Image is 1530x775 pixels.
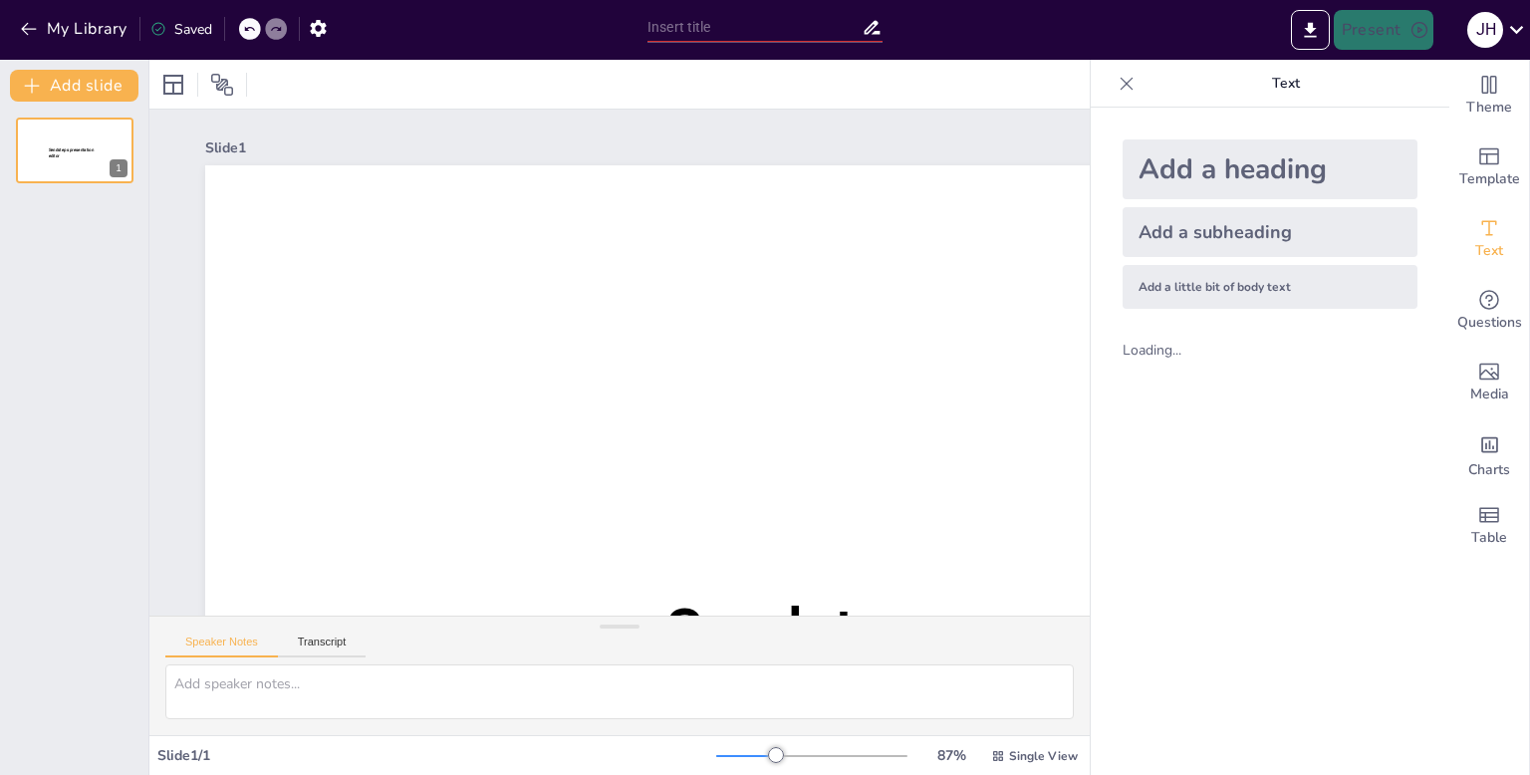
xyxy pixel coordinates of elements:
div: Get real-time input from your audience [1449,275,1529,347]
button: Add slide [10,70,138,102]
span: Single View [1009,748,1078,764]
button: Speaker Notes [165,636,278,657]
div: Slide 1 / 1 [157,746,716,765]
div: Change the overall theme [1449,60,1529,131]
div: Add a subheading [1123,207,1417,257]
div: 1 [110,159,127,177]
span: Position [210,73,234,97]
button: Transcript [278,636,367,657]
span: Sendsteps presentation editor [666,596,1309,752]
span: Theme [1466,97,1512,119]
div: 87 % [927,746,975,765]
div: Add a table [1449,490,1529,562]
div: Add a little bit of body text [1123,265,1417,309]
div: Add a heading [1123,139,1417,199]
span: Template [1459,168,1520,190]
div: Add ready made slides [1449,131,1529,203]
button: J H [1467,10,1503,50]
button: Present [1334,10,1433,50]
span: Charts [1468,459,1510,481]
div: J H [1467,12,1503,48]
div: Add charts and graphs [1449,418,1529,490]
div: Sendsteps presentation editor1 [16,118,133,183]
span: Text [1475,240,1503,262]
span: Table [1471,527,1507,549]
div: Layout [157,69,189,101]
div: Loading... [1123,341,1215,360]
button: My Library [15,13,135,45]
span: Sendsteps presentation editor [49,147,94,158]
button: Export to PowerPoint [1291,10,1330,50]
span: Media [1470,384,1509,405]
p: Text [1143,60,1429,108]
div: Add text boxes [1449,203,1529,275]
div: Add images, graphics, shapes or video [1449,347,1529,418]
div: Saved [150,20,212,39]
span: Questions [1457,312,1522,334]
input: Insert title [647,13,862,42]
